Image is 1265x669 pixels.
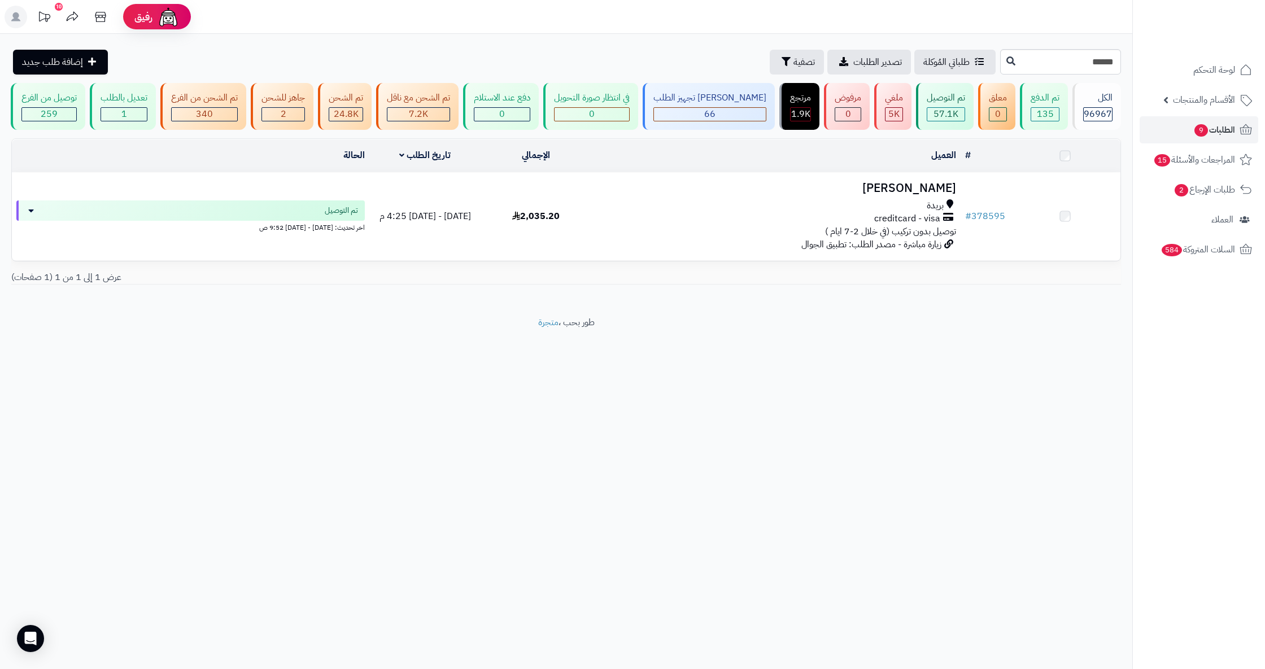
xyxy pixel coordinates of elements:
span: 2 [1175,184,1188,196]
span: 0 [499,107,505,121]
span: تصدير الطلبات [853,55,902,69]
a: إضافة طلب جديد [13,50,108,75]
span: 0 [995,107,1001,121]
div: 24825 [329,108,363,121]
img: ai-face.png [157,6,180,28]
a: تاريخ الطلب [399,148,451,162]
span: 1.9K [791,107,810,121]
div: 66 [654,108,766,121]
span: 7.2K [409,107,428,121]
div: 7222 [387,108,450,121]
span: زيارة مباشرة - مصدر الطلب: تطبيق الجوال [801,238,941,251]
span: 15 [1154,154,1170,167]
span: توصيل بدون تركيب (في خلال 2-7 ايام ) [825,225,956,238]
a: لوحة التحكم [1140,56,1258,84]
a: الإجمالي [522,148,550,162]
div: [PERSON_NAME] تجهيز الطلب [653,91,766,104]
div: عرض 1 إلى 1 من 1 (1 صفحات) [3,271,566,284]
div: جاهز للشحن [261,91,305,104]
span: 5K [888,107,900,121]
span: 135 [1037,107,1054,121]
img: logo-2.png [1188,30,1254,54]
div: 1852 [791,108,810,121]
a: الطلبات9 [1140,116,1258,143]
a: [PERSON_NAME] تجهيز الطلب 66 [640,83,777,130]
span: 2,035.20 [512,209,560,223]
a: العميل [931,148,956,162]
span: العملاء [1211,212,1233,228]
div: تم التوصيل [927,91,965,104]
a: تم الشحن من الفرع 340 [158,83,248,130]
a: تم الدفع 135 [1018,83,1070,130]
span: 0 [589,107,595,121]
div: 2 [262,108,304,121]
span: رفيق [134,10,152,24]
span: 2 [281,107,286,121]
div: Open Intercom Messenger [17,625,44,652]
span: 259 [41,107,58,121]
span: 57.1K [934,107,958,121]
a: جاهز للشحن 2 [248,83,316,130]
div: توصيل من الفرع [21,91,77,104]
span: 96967 [1084,107,1112,121]
a: مرفوض 0 [822,83,872,130]
a: ملغي 5K [872,83,914,130]
span: 0 [845,107,851,121]
div: 0 [555,108,629,121]
a: # [965,148,971,162]
span: 9 [1194,124,1208,137]
h3: [PERSON_NAME] [596,182,956,195]
div: مرتجع [790,91,811,104]
span: الطلبات [1193,122,1235,138]
a: في انتظار صورة التحويل 0 [541,83,640,130]
span: تصفية [793,55,815,69]
a: تم التوصيل 57.1K [914,83,976,130]
span: 584 [1162,244,1182,256]
div: تم الشحن [329,91,363,104]
div: 10 [55,3,63,11]
a: الحالة [343,148,365,162]
div: 57119 [927,108,965,121]
div: الكل [1083,91,1113,104]
span: # [965,209,971,223]
span: إضافة طلب جديد [22,55,83,69]
span: الأقسام والمنتجات [1173,92,1235,108]
a: دفع عند الاستلام 0 [461,83,541,130]
span: تم التوصيل [325,205,358,216]
a: متجرة [538,316,559,329]
div: مرفوض [835,91,861,104]
span: 1 [121,107,127,121]
span: 24.8K [334,107,359,121]
div: 0 [989,108,1006,121]
a: تحديثات المنصة [30,6,58,31]
a: توصيل من الفرع 259 [8,83,88,130]
a: الكل96967 [1070,83,1123,130]
button: تصفية [770,50,824,75]
div: ملغي [885,91,903,104]
div: 4999 [886,108,902,121]
a: طلباتي المُوكلة [914,50,996,75]
a: #378595 [965,209,1005,223]
div: في انتظار صورة التحويل [554,91,630,104]
span: 340 [196,107,213,121]
div: تم الدفع [1031,91,1059,104]
a: تم الشحن 24.8K [316,83,374,130]
span: المراجعات والأسئلة [1153,152,1235,168]
div: 1 [101,108,147,121]
span: creditcard - visa [874,212,940,225]
div: تم الشحن من الفرع [171,91,238,104]
span: بريدة [927,199,944,212]
div: 135 [1031,108,1059,121]
a: معلق 0 [976,83,1018,130]
a: تعديل بالطلب 1 [88,83,158,130]
div: تعديل بالطلب [101,91,147,104]
a: تم الشحن مع ناقل 7.2K [374,83,461,130]
a: المراجعات والأسئلة15 [1140,146,1258,173]
div: 0 [835,108,861,121]
div: اخر تحديث: [DATE] - [DATE] 9:52 ص [16,221,365,233]
span: طلباتي المُوكلة [923,55,970,69]
a: مرتجع 1.9K [777,83,822,130]
a: تصدير الطلبات [827,50,911,75]
span: لوحة التحكم [1193,62,1235,78]
span: 66 [704,107,716,121]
